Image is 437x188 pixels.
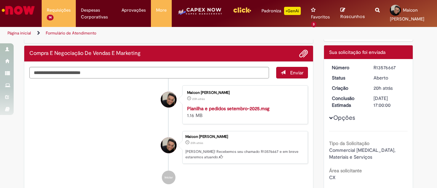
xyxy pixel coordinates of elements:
[262,7,301,15] div: Padroniza
[327,74,369,81] dt: Status
[373,85,405,91] div: 29/09/2025 12:45:11
[390,7,424,22] span: Maicon [PERSON_NAME]
[329,174,336,180] span: CX
[5,27,286,40] ul: Trilhas de página
[29,50,141,57] h2: Compra E Negociação De Vendas E Marketing Histórico de tíquete
[161,92,177,107] div: Maicon Cristian Braga De Oliveira
[373,64,405,71] div: R13576667
[329,147,397,160] span: Commercial [MEDICAL_DATA], Materiais e Serviços
[192,97,205,101] span: 20h atrás
[276,67,308,78] button: Enviar
[327,95,369,109] dt: Conclusão Estimada
[161,138,177,153] div: Maicon Cristian Braga De Oliveira
[327,85,369,91] dt: Criação
[187,105,301,119] div: 1.16 MB
[191,141,203,145] span: 20h atrás
[191,141,203,145] time: 29/09/2025 12:45:11
[329,49,385,55] span: Sua solicitação foi enviada
[311,14,330,20] span: Favoritos
[185,135,304,139] div: Maicon [PERSON_NAME]
[187,105,269,112] a: Planilha e pedidos setembro-2025.msg
[122,7,146,14] span: Aprovações
[47,15,54,20] span: 14
[373,85,393,91] time: 29/09/2025 12:45:11
[8,30,31,36] a: Página inicial
[1,3,36,17] img: ServiceNow
[373,74,405,81] div: Aberto
[47,7,71,14] span: Requisições
[340,13,365,20] span: Rascunhos
[373,95,405,109] div: [DATE] 17:00:00
[290,70,304,76] span: Enviar
[187,91,301,95] div: Maicon [PERSON_NAME]
[192,97,205,101] time: 29/09/2025 12:45:09
[373,85,393,91] span: 20h atrás
[311,21,317,27] span: 3
[299,49,308,58] button: Adicionar anexos
[233,5,251,15] img: click_logo_yellow_360x200.png
[185,149,304,160] p: [PERSON_NAME]! Recebemos seu chamado R13576667 e em breve estaremos atuando.
[340,7,365,20] a: Rascunhos
[29,67,269,78] textarea: Digite sua mensagem aqui...
[156,7,167,14] span: More
[329,140,369,146] b: Tipo da Solicitação
[284,7,301,15] p: +GenAi
[327,64,369,71] dt: Número
[329,168,362,174] b: Área solicitante
[29,131,308,164] li: Maicon Cristian Braga De Oliveira
[177,7,222,20] img: CapexLogo5.png
[46,30,96,36] a: Formulário de Atendimento
[81,7,111,20] span: Despesas Corporativas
